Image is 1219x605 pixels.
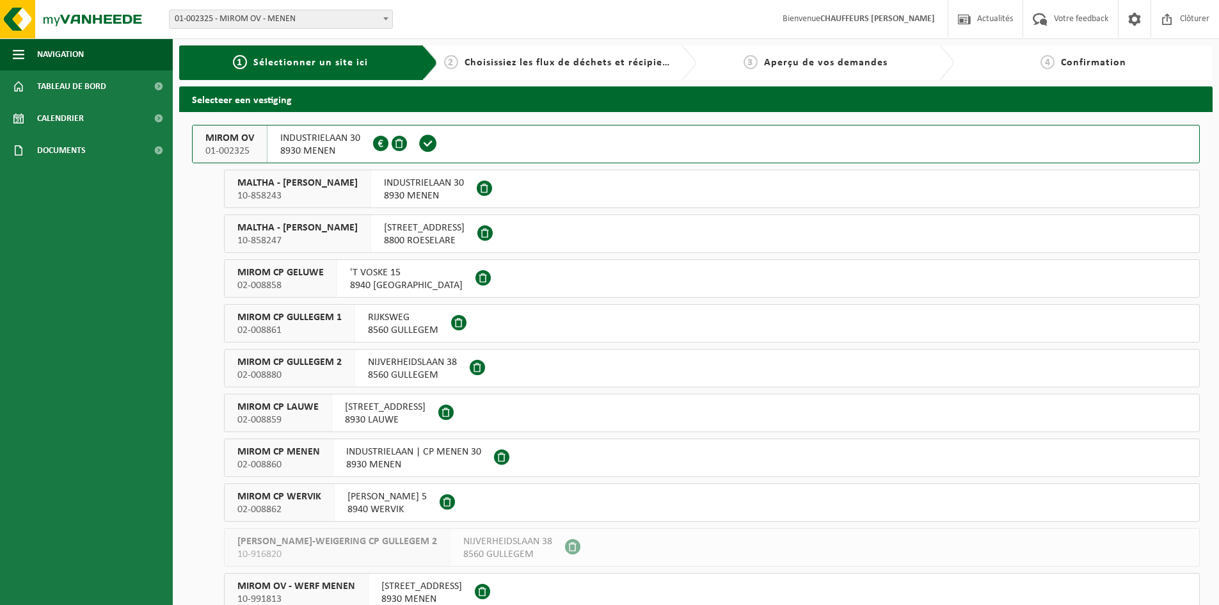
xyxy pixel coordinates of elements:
span: RIJKSWEG [368,311,438,324]
span: 02-008861 [237,324,342,337]
span: 01-002325 [205,145,254,157]
span: 10-916820 [237,548,437,561]
button: MIROM CP WERVIK 02-008862 [PERSON_NAME] 58940 WERVIK [224,483,1200,522]
span: MIROM CP GELUWE [237,266,324,279]
span: 10-858243 [237,190,358,202]
span: 8940 WERVIK [347,503,427,516]
span: 02-008860 [237,458,320,471]
span: MIROM OV [205,132,254,145]
span: 02-008858 [237,279,324,292]
span: 4 [1040,55,1055,69]
span: INDUSTRIELAAN 30 [280,132,360,145]
span: MALTHA - [PERSON_NAME] [237,177,358,190]
span: 01-002325 - MIROM OV - MENEN [169,10,393,29]
span: 02-008862 [237,503,321,516]
span: NIJVERHEIDSLAAN 38 [463,535,552,548]
span: 1 [233,55,247,69]
span: [PERSON_NAME]-WEIGERING CP GULLEGEM 2 [237,535,437,548]
span: 02-008880 [237,369,342,382]
span: MIROM CP WERVIK [237,490,321,503]
span: Confirmation [1061,58,1126,68]
button: MIROM CP GULLEGEM 2 02-008880 NIJVERHEIDSLAAN 388560 GULLEGEM [224,349,1200,387]
span: 8800 ROESELARE [384,234,465,247]
span: Documents [37,134,86,166]
strong: CHAUFFEURS [PERSON_NAME] [820,14,935,24]
span: [PERSON_NAME] 5 [347,490,427,503]
span: NIJVERHEIDSLAAN 38 [368,356,457,369]
span: [STREET_ADDRESS] [345,401,426,414]
span: MIROM CP LAUWE [237,401,319,414]
span: Tableau de bord [37,70,106,102]
h2: Selecteer een vestiging [179,86,1213,111]
span: MALTHA - [PERSON_NAME] [237,222,358,234]
span: 8930 MENEN [384,190,464,202]
span: 02-008859 [237,414,319,426]
span: MIROM CP MENEN [237,446,320,458]
button: MALTHA - [PERSON_NAME] 10-858247 [STREET_ADDRESS]8800 ROESELARE [224,214,1200,253]
span: MIROM OV - WERF MENEN [237,580,355,593]
button: MIROM OV 01-002325 INDUSTRIELAAN 308930 MENEN [192,125,1200,163]
span: MIROM CP GULLEGEM 1 [237,311,342,324]
span: 01-002325 - MIROM OV - MENEN [170,10,392,28]
span: INDUSTRIELAAN | CP MENEN 30 [346,446,481,458]
span: MIROM CP GULLEGEM 2 [237,356,342,369]
span: [STREET_ADDRESS] [384,222,465,234]
span: 'T VOSKE 15 [350,266,463,279]
span: Aperçu de vos demandes [764,58,888,68]
span: 3 [744,55,758,69]
span: 8940 [GEOGRAPHIC_DATA] [350,279,463,292]
button: MIROM CP GULLEGEM 1 02-008861 RIJKSWEG8560 GULLEGEM [224,304,1200,343]
span: Sélectionner un site ici [253,58,368,68]
span: 8930 MENEN [346,458,481,471]
span: 8930 LAUWE [345,414,426,426]
span: [STREET_ADDRESS] [381,580,462,593]
span: 8560 GULLEGEM [368,324,438,337]
span: 2 [444,55,458,69]
span: 8930 MENEN [280,145,360,157]
span: 8560 GULLEGEM [368,369,457,382]
button: MIROM CP LAUWE 02-008859 [STREET_ADDRESS]8930 LAUWE [224,394,1200,432]
span: 8560 GULLEGEM [463,548,552,561]
span: INDUSTRIELAAN 30 [384,177,464,190]
span: Navigation [37,38,84,70]
span: Choisissiez les flux de déchets et récipients [465,58,678,68]
button: MIROM CP GELUWE 02-008858 'T VOSKE 158940 [GEOGRAPHIC_DATA] [224,259,1200,298]
button: MIROM CP MENEN 02-008860 INDUSTRIELAAN | CP MENEN 308930 MENEN [224,439,1200,477]
span: 10-858247 [237,234,358,247]
span: Calendrier [37,102,84,134]
button: MALTHA - [PERSON_NAME] 10-858243 INDUSTRIELAAN 308930 MENEN [224,170,1200,208]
